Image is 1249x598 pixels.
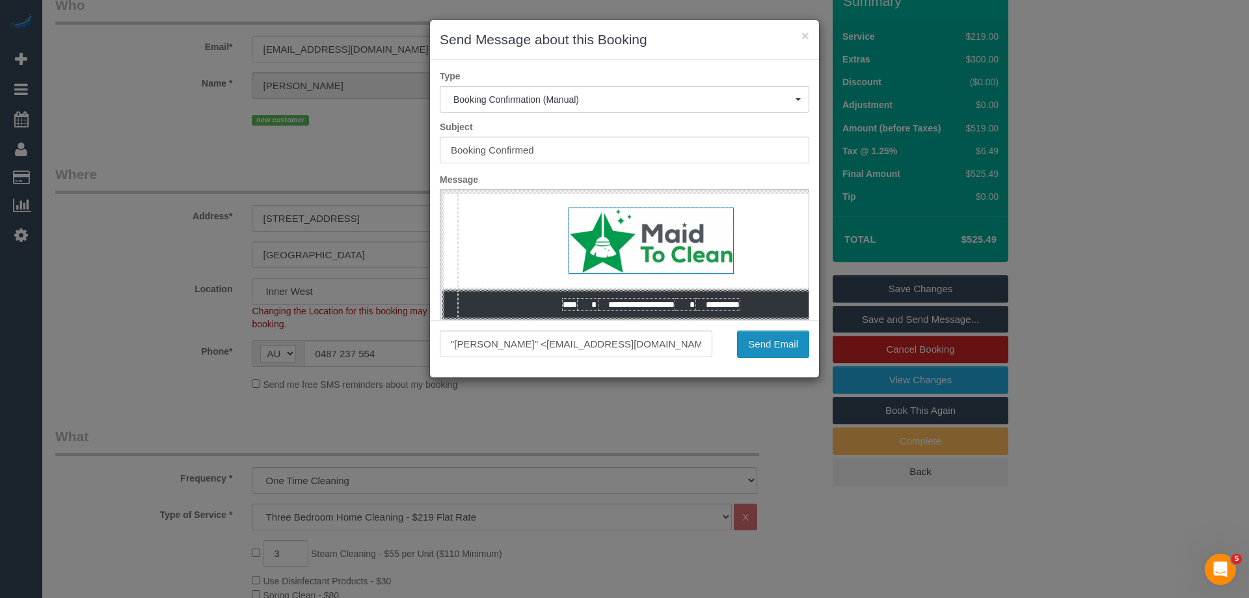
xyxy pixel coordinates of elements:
[440,137,809,163] input: Subject
[440,190,809,393] iframe: Rich Text Editor, editor1
[737,331,809,358] button: Send Email
[430,70,819,83] label: Type
[453,94,796,105] span: Booking Confirmation (Manual)
[440,30,809,49] h3: Send Message about this Booking
[440,86,809,113] button: Booking Confirmation (Manual)
[1205,554,1236,585] iframe: Intercom live chat
[801,29,809,42] button: ×
[430,173,819,186] label: Message
[1231,554,1242,564] span: 5
[430,120,819,133] label: Subject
